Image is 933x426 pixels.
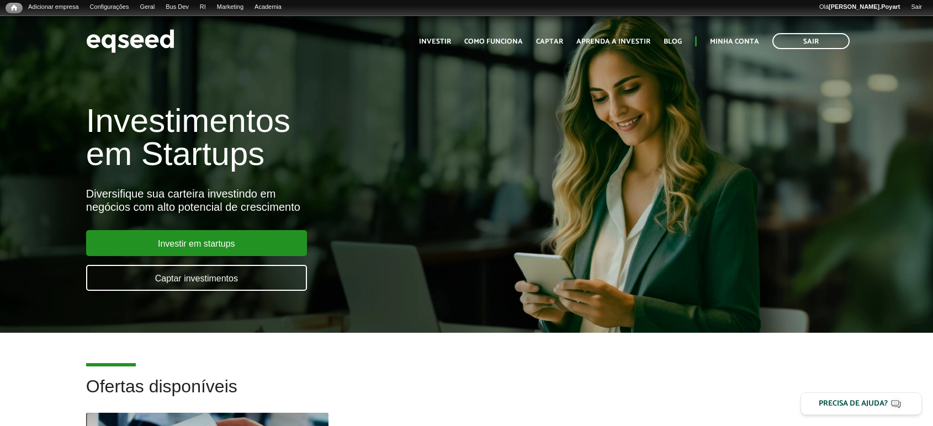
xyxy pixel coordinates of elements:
[905,3,927,12] a: Sair
[664,38,682,45] a: Blog
[710,38,759,45] a: Minha conta
[464,38,523,45] a: Como funciona
[829,3,900,10] strong: [PERSON_NAME].Poyart
[86,104,536,171] h1: Investimentos em Startups
[86,265,307,291] a: Captar investimentos
[86,230,307,256] a: Investir em startups
[576,38,650,45] a: Aprenda a investir
[86,377,847,413] h2: Ofertas disponíveis
[814,3,906,12] a: Olá[PERSON_NAME].Poyart
[84,3,135,12] a: Configurações
[772,33,850,49] a: Sair
[211,3,249,12] a: Marketing
[11,4,17,12] span: Início
[86,187,536,214] div: Diversifique sua carteira investindo em negócios com alto potencial de crescimento
[160,3,194,12] a: Bus Dev
[23,3,84,12] a: Adicionar empresa
[86,26,174,56] img: EqSeed
[6,3,23,13] a: Início
[536,38,563,45] a: Captar
[194,3,211,12] a: RI
[419,38,451,45] a: Investir
[249,3,287,12] a: Academia
[134,3,160,12] a: Geral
